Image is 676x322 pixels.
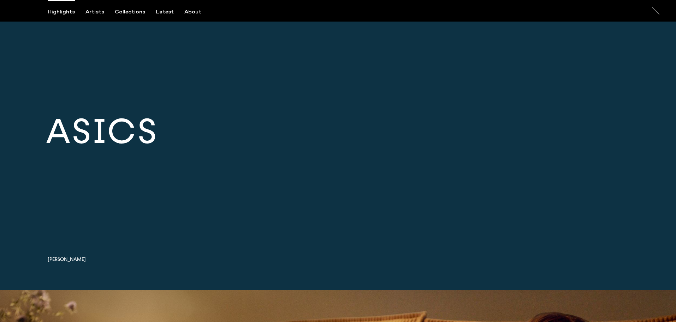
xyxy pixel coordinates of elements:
[48,9,85,15] button: Highlights
[85,9,104,15] div: Artists
[115,9,145,15] div: Collections
[115,9,156,15] button: Collections
[184,9,201,15] div: About
[85,9,115,15] button: Artists
[184,9,212,15] button: About
[48,9,75,15] div: Highlights
[156,9,174,15] div: Latest
[156,9,184,15] button: Latest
